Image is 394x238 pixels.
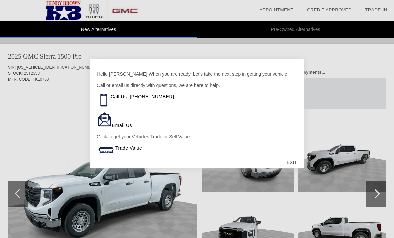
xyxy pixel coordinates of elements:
img: Email Icon [97,112,112,127]
a: Call Us: [PHONE_NUMBER] [111,94,174,99]
a: Email Us [112,123,132,128]
a: Appointment [259,7,293,12]
a: Credit Approved [307,7,352,12]
p: Click to get your Vehicles Trade or Sell Value [97,133,297,140]
a: Trade Value [115,145,142,151]
p: Hello [PERSON_NAME],When you are ready, Let’s take the next step in getting your vehicle. [97,71,297,77]
a: Trade-In [365,7,387,12]
div: EXIT [280,152,304,172]
p: Call or email us directly with questions, we are here to help. [97,82,297,89]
